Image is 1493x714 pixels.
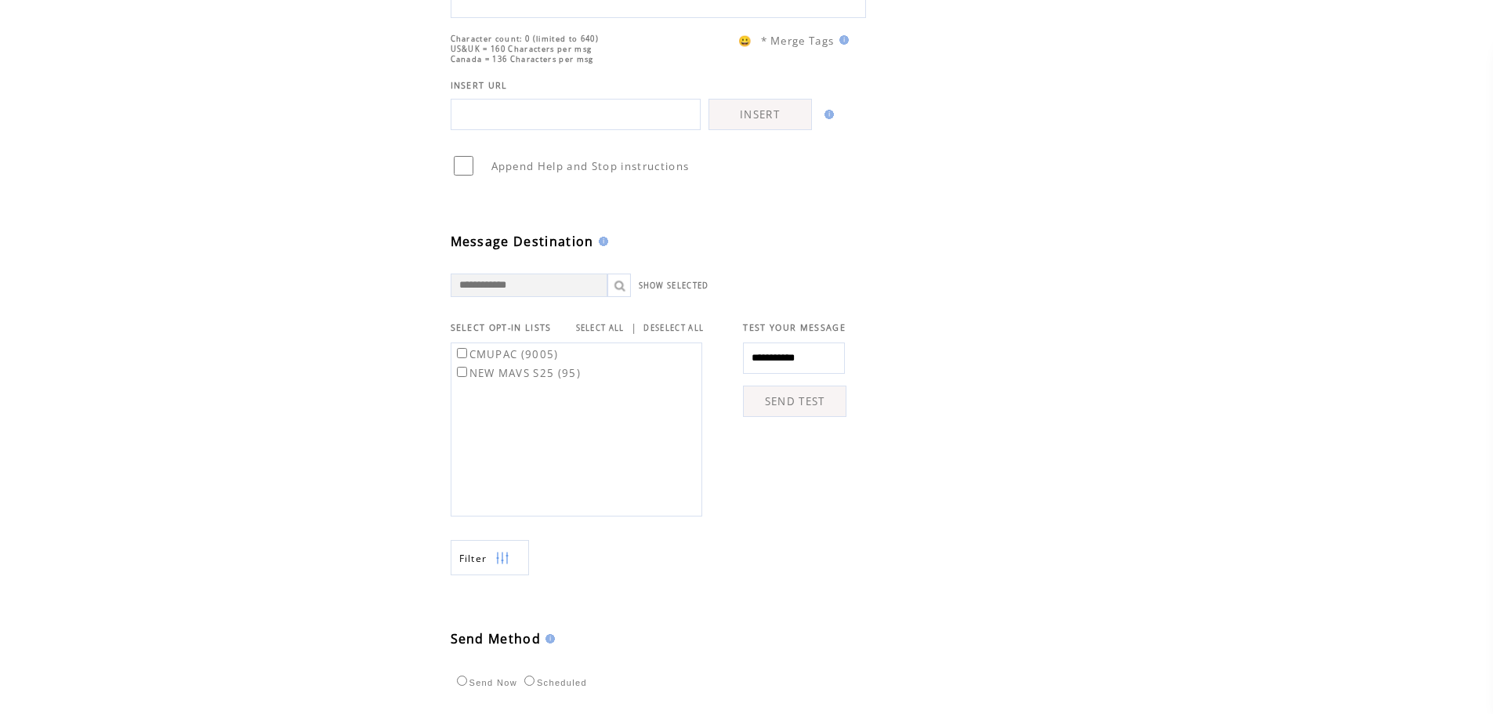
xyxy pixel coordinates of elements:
label: NEW MAVS S25 (95) [454,366,582,380]
span: Character count: 0 (limited to 640) [451,34,600,44]
span: Message Destination [451,233,594,250]
span: US&UK = 160 Characters per msg [451,44,592,54]
label: Send Now [453,678,517,687]
span: Append Help and Stop instructions [491,159,690,173]
img: filters.png [495,541,509,576]
img: help.gif [541,634,555,643]
span: Send Method [451,630,542,647]
input: Send Now [457,676,467,686]
span: SELECT OPT-IN LISTS [451,322,552,333]
a: SELECT ALL [576,323,625,333]
img: help.gif [594,237,608,246]
label: CMUPAC (9005) [454,347,559,361]
input: NEW MAVS S25 (95) [457,367,467,377]
img: help.gif [835,35,849,45]
span: Show filters [459,552,487,565]
a: INSERT [708,99,812,130]
span: TEST YOUR MESSAGE [743,322,846,333]
input: CMUPAC (9005) [457,348,467,358]
span: | [631,321,637,335]
span: * Merge Tags [761,34,835,48]
span: 😀 [738,34,752,48]
a: SHOW SELECTED [639,281,709,291]
a: Filter [451,540,529,575]
input: Scheduled [524,676,535,686]
span: INSERT URL [451,80,508,91]
label: Scheduled [520,678,587,687]
a: DESELECT ALL [643,323,704,333]
img: help.gif [820,110,834,119]
a: SEND TEST [743,386,846,417]
span: Canada = 136 Characters per msg [451,54,594,64]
